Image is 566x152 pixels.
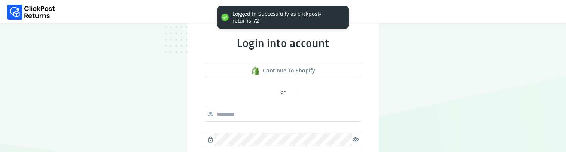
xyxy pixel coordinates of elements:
button: Continue to shopify [204,63,362,78]
img: Logo [7,5,55,20]
span: Continue to shopify [263,67,315,74]
div: Login into account [204,36,362,50]
span: person [207,109,214,119]
span: visibility [352,134,359,145]
img: shopify logo [251,66,260,75]
a: shopify logoContinue to shopify [204,63,362,78]
span: lock [207,134,214,145]
div: Logged In Successfully as clickpost-returns-72 [232,11,341,24]
div: or [204,89,362,96]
